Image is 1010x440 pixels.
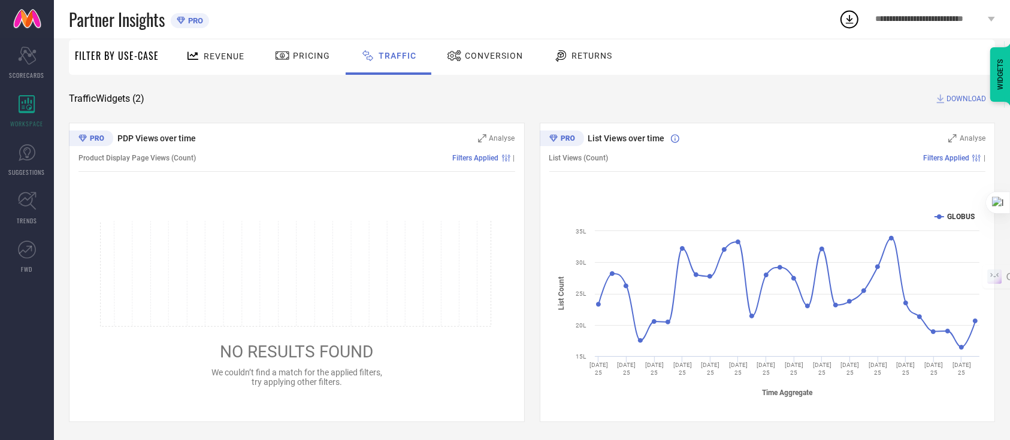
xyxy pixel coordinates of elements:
[673,362,691,376] text: [DATE] 25
[489,134,515,142] span: Analyse
[812,362,831,376] text: [DATE] 25
[947,93,986,105] span: DOWNLOAD
[762,389,813,397] tspan: Time Aggregate
[869,362,887,376] text: [DATE] 25
[10,71,45,80] span: SCORECARDS
[17,216,37,225] span: TRENDS
[293,51,330,60] span: Pricing
[701,362,719,376] text: [DATE] 25
[576,290,586,297] text: 25L
[117,133,196,143] span: PDP Views over time
[588,133,665,143] span: List Views over time
[576,322,586,329] text: 20L
[757,362,775,376] text: [DATE] 25
[947,213,975,221] text: GLOBUS
[78,154,196,162] span: Product Display Page Views (Count)
[785,362,803,376] text: [DATE] 25
[220,342,373,362] span: NO RESULTS FOUND
[571,51,612,60] span: Returns
[75,48,159,63] span: Filter By Use-Case
[11,119,44,128] span: WORKSPACE
[465,51,523,60] span: Conversion
[576,228,586,235] text: 35L
[453,154,499,162] span: Filters Applied
[478,134,486,142] svg: Zoom
[211,368,382,387] span: We couldn’t find a match for the applied filters, try applying other filters.
[69,93,144,105] span: Traffic Widgets ( 2 )
[69,7,165,32] span: Partner Insights
[645,362,664,376] text: [DATE] 25
[839,8,860,30] div: Open download list
[549,154,609,162] span: List Views (Count)
[69,131,113,148] div: Premium
[589,362,607,376] text: [DATE] 25
[204,51,244,61] span: Revenue
[513,154,515,162] span: |
[923,154,969,162] span: Filters Applied
[840,362,859,376] text: [DATE] 25
[540,131,584,148] div: Premium
[22,265,33,274] span: FWD
[948,134,957,142] svg: Zoom
[984,154,985,162] span: |
[728,362,747,376] text: [DATE] 25
[379,51,416,60] span: Traffic
[617,362,636,376] text: [DATE] 25
[924,362,943,376] text: [DATE] 25
[185,16,203,25] span: PRO
[576,259,586,266] text: 30L
[557,277,566,310] tspan: List Count
[952,362,970,376] text: [DATE] 25
[576,353,586,360] text: 15L
[896,362,915,376] text: [DATE] 25
[960,134,985,142] span: Analyse
[9,168,46,177] span: SUGGESTIONS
